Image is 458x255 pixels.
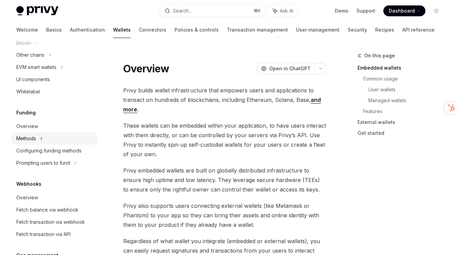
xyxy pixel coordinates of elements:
[402,22,435,38] a: API reference
[254,8,261,14] span: ⌘ K
[16,6,58,16] img: light logo
[16,22,38,38] a: Welcome
[11,216,98,228] a: Fetch transaction via webhook
[16,75,50,84] div: UI components
[363,73,447,84] a: Common usage
[16,147,81,155] div: Configuring funding methods
[16,194,38,202] div: Overview
[257,63,315,74] button: Open in ChatGPT
[123,121,326,159] span: These wallets can be embedded within your application, to have users interact with them directly,...
[348,22,367,38] a: Security
[113,22,131,38] a: Wallets
[296,22,340,38] a: User management
[280,7,293,14] span: Ask AI
[16,134,36,143] div: Methods
[173,7,192,15] div: Search...
[389,7,415,14] span: Dashboard
[358,62,447,73] a: Embedded wallets
[368,95,447,106] a: Managed wallets
[16,63,56,71] div: EVM smart wallets
[160,5,265,17] button: Search...⌘K
[16,218,85,226] div: Fetch transaction via webhook
[269,65,311,72] span: Open in ChatGPT
[11,120,98,132] a: Overview
[11,228,98,240] a: Fetch transaction via API
[123,86,326,114] span: Privy builds wallet infrastructure that empowers users and applications to transact on hundreds o...
[375,22,394,38] a: Recipes
[356,7,375,14] a: Support
[364,52,395,60] span: On this page
[123,166,326,194] span: Privy embedded wallets are built on globally distributed infrastructure to ensure high uptime and...
[46,22,62,38] a: Basics
[16,230,71,238] div: Fetch transaction via API
[11,73,98,86] a: UI components
[70,22,105,38] a: Authentication
[16,180,41,188] h5: Webhooks
[16,109,36,117] h5: Funding
[16,159,70,167] div: Prompting users to fund
[383,5,425,16] a: Dashboard
[363,106,447,117] a: Features
[175,22,219,38] a: Policies & controls
[16,51,44,59] div: Other chains
[358,128,447,139] a: Get started
[268,5,298,17] button: Ask AI
[11,145,98,157] a: Configuring funding methods
[358,117,447,128] a: External wallets
[139,22,166,38] a: Connectors
[11,192,98,204] a: Overview
[123,201,326,230] span: Privy also supports users connecting external wallets (like Metamask or Phantom) to your app so t...
[335,7,348,14] a: Demo
[11,204,98,216] a: Fetch balance via webhook
[227,22,288,38] a: Transaction management
[16,206,78,214] div: Fetch balance via webhook
[123,62,169,75] h1: Overview
[16,122,38,130] div: Overview
[16,88,40,96] div: Whitelabel
[11,86,98,98] a: Whitelabel
[368,84,447,95] a: User wallets
[431,5,442,16] button: Toggle dark mode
